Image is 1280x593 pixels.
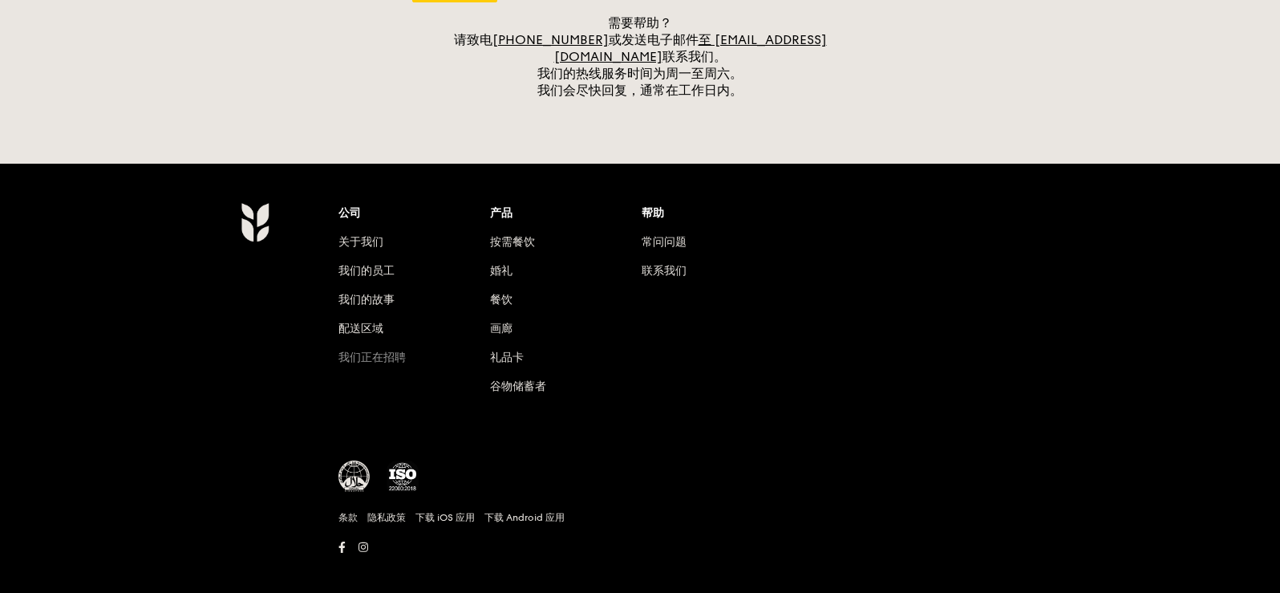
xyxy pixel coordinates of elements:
[678,83,743,98] font: 工作日内。
[537,66,666,81] font: 我们的热线服务时间为
[642,235,687,249] a: 常问问题
[484,511,565,524] a: 下载 Android 应用
[387,461,419,493] img: ISO认证
[338,235,383,249] a: 关于我们
[454,32,492,47] font: 请致电
[490,264,512,278] a: 婚礼
[338,322,383,335] a: 配送区域
[338,351,406,364] a: 我们正在招聘
[490,351,524,364] a: 礼品卡
[662,49,727,64] font: 联系我们。
[241,202,269,242] img: 粮食
[642,264,687,278] a: 联系我们
[490,380,546,393] a: 谷物储蓄者
[608,15,672,30] font: 需要帮助？
[338,293,395,307] a: 我们的故事
[630,559,650,571] font: 修订
[490,235,535,249] a: 按需餐饮
[666,66,743,81] font: 周一至周六。
[338,512,358,523] font: 条款
[484,512,565,523] font: 下载 Android 应用
[367,511,406,524] a: 隐私政策
[490,322,512,335] a: 画廊
[537,83,678,98] font: 我们会尽快回复，通常在
[492,32,609,47] a: [PHONE_NUMBER]
[415,511,475,524] a: 下载 iOS 应用
[338,264,395,278] a: 我们的员工
[338,461,371,493] img: MUIS 清真认证
[609,32,699,47] font: 或发送电子邮件
[415,512,475,523] font: 下载 iOS 应用
[490,206,512,220] font: 产品
[490,293,512,307] a: 餐饮
[338,206,361,220] font: 公司
[338,511,358,524] a: 条款
[367,512,406,523] font: 隐私政策
[642,206,664,220] font: 帮助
